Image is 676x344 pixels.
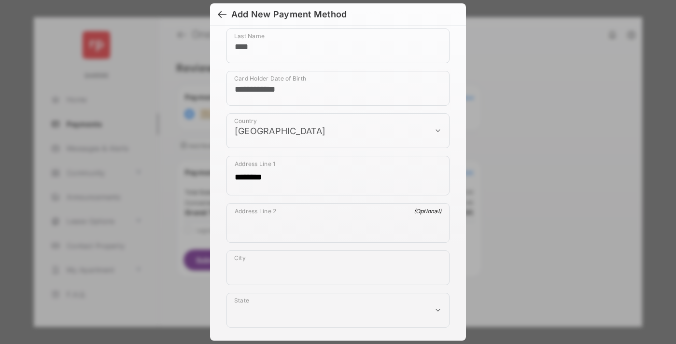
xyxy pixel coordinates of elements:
[226,203,450,243] div: payment_method_screening[postal_addresses][addressLine2]
[226,293,450,328] div: payment_method_screening[postal_addresses][administrativeArea]
[226,250,450,285] div: payment_method_screening[postal_addresses][locality]
[226,113,450,148] div: payment_method_screening[postal_addresses][country]
[226,156,450,195] div: payment_method_screening[postal_addresses][addressLine1]
[231,9,347,20] div: Add New Payment Method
